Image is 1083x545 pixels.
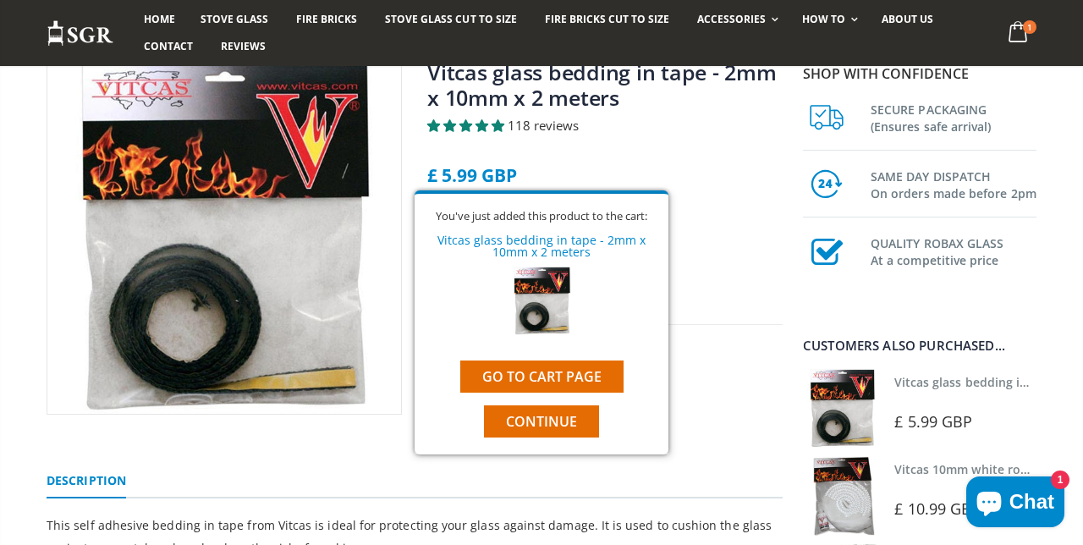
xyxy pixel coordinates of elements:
[437,232,646,260] a: Vitcas glass bedding in tape - 2mm x 10mm x 2 meters
[506,412,577,431] span: Continue
[144,39,193,53] span: Contact
[871,98,1036,135] h3: SECURE PACKAGING (Ensures safe arrival)
[684,6,787,33] a: Accessories
[427,117,508,134] span: 4.85 stars
[508,267,576,335] img: Vitcas glass bedding in tape - 2mm x 10mm x 2 meters
[427,163,517,187] span: £ 5.99 GBP
[508,117,579,134] span: 118 reviews
[131,6,188,33] a: Home
[201,12,268,26] span: Stove Glass
[283,6,370,33] a: Fire Bricks
[961,476,1069,531] inbox-online-store-chat: Shopify online store chat
[882,12,933,26] span: About us
[47,19,114,47] img: Stove Glass Replacement
[427,211,656,222] div: You've just added this product to the cart:
[803,63,1036,84] p: Shop with confidence
[869,6,946,33] a: About us
[802,12,845,26] span: How To
[894,411,972,432] span: £ 5.99 GBP
[803,456,882,535] img: Vitcas white rope, glue and gloves kit 10mm
[545,12,669,26] span: Fire Bricks Cut To Size
[532,6,682,33] a: Fire Bricks Cut To Size
[427,58,777,112] a: Vitcas glass bedding in tape - 2mm x 10mm x 2 meters
[1023,20,1036,34] span: 1
[803,339,1036,352] div: Customers also purchased...
[221,39,266,53] span: Reviews
[385,12,516,26] span: Stove Glass Cut To Size
[47,465,126,498] a: Description
[131,33,206,60] a: Contact
[789,6,866,33] a: How To
[208,33,278,60] a: Reviews
[144,12,175,26] span: Home
[803,369,882,448] img: Vitcas stove glass bedding in tape
[47,60,401,414] img: vitcas-stove-tape-self-adhesive-black_800x_crop_center.jpg
[484,405,599,438] button: Continue
[188,6,281,33] a: Stove Glass
[697,12,766,26] span: Accessories
[372,6,529,33] a: Stove Glass Cut To Size
[894,498,981,519] span: £ 10.99 GBP
[460,361,624,393] a: Go to cart page
[871,165,1036,202] h3: SAME DAY DISPATCH On orders made before 2pm
[296,12,357,26] span: Fire Bricks
[871,232,1036,269] h3: QUALITY ROBAX GLASS At a competitive price
[1002,17,1036,50] a: 1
